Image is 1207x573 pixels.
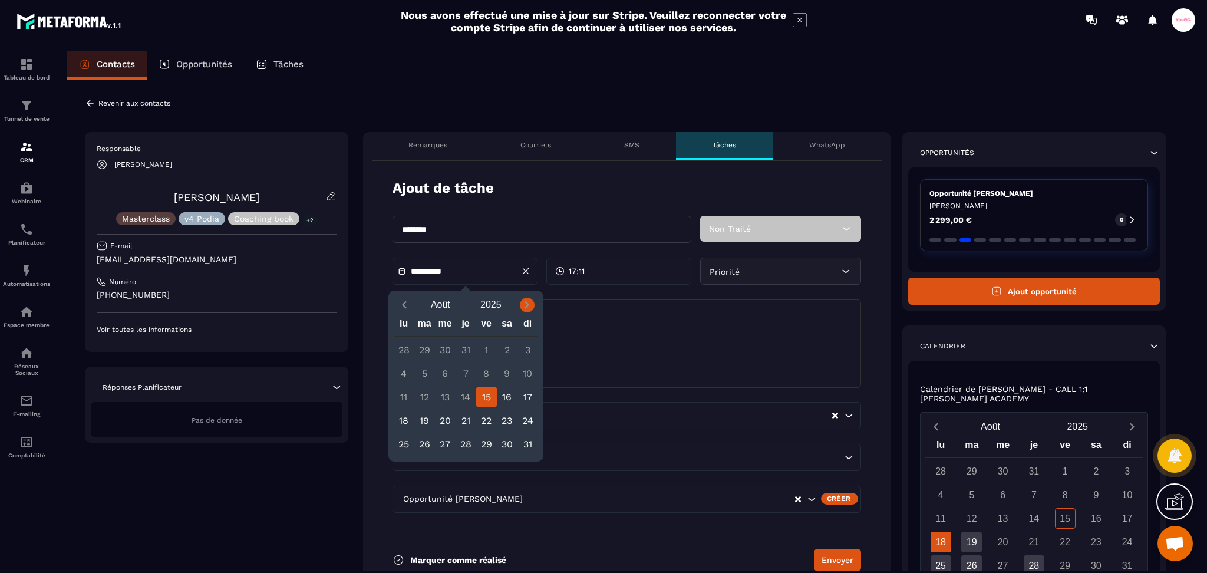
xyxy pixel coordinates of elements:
[1086,532,1106,552] div: 23
[184,215,219,223] p: v4 Podia
[109,277,136,286] p: Numéro
[920,148,974,157] p: Opportunités
[408,140,447,150] p: Remarques
[476,363,497,384] div: 8
[710,267,740,276] span: Priorité
[525,493,794,506] input: Search for option
[122,215,170,223] p: Masterclass
[920,384,1148,403] p: Calendrier de [PERSON_NAME] - CALL 1:1 [PERSON_NAME] ACADEMY
[3,281,50,287] p: Automatisations
[435,315,456,336] div: me
[1024,532,1044,552] div: 21
[393,402,861,429] div: Search for option
[3,452,50,459] p: Comptabilité
[456,410,476,431] div: 21
[517,410,538,431] div: 24
[473,409,831,422] input: Search for option
[234,215,293,223] p: Coaching book
[497,315,517,336] div: sa
[814,549,861,571] button: Envoyer
[19,305,34,319] img: automations
[19,140,34,154] img: formation
[435,410,456,431] div: 20
[3,116,50,122] p: Tunnel de vente
[929,216,972,224] p: 2 299,00 €
[709,224,751,233] span: Non Traité
[1117,532,1137,552] div: 24
[1157,526,1193,561] a: Ouvrir le chat
[19,181,34,195] img: automations
[517,340,538,360] div: 3
[435,340,456,360] div: 30
[476,340,497,360] div: 1
[3,239,50,246] p: Planificateur
[302,214,318,226] p: +2
[3,74,50,81] p: Tableau de bord
[3,363,50,376] p: Réseaux Sociaux
[435,363,456,384] div: 6
[497,340,517,360] div: 2
[3,172,50,213] a: automationsautomationsWebinaire
[3,322,50,328] p: Espace membre
[3,90,50,131] a: formationformationTunnel de vente
[244,51,315,80] a: Tâches
[1024,461,1044,482] div: 31
[394,297,415,313] button: Previous month
[3,411,50,417] p: E-mailing
[795,495,801,504] button: Clear Selected
[3,157,50,163] p: CRM
[908,278,1160,305] button: Ajout opportunité
[517,387,538,407] div: 17
[466,295,516,315] button: Open years overlay
[925,437,957,457] div: lu
[19,435,34,449] img: accountant
[414,340,435,360] div: 29
[19,346,34,360] img: social-network
[957,437,988,457] div: ma
[435,434,456,455] div: 27
[3,131,50,172] a: formationformationCRM
[497,410,517,431] div: 23
[961,485,982,505] div: 5
[414,434,435,455] div: 26
[3,48,50,90] a: formationformationTableau de bord
[961,532,982,552] div: 19
[497,434,517,455] div: 30
[19,98,34,113] img: formation
[992,508,1013,529] div: 13
[476,434,497,455] div: 29
[67,51,147,80] a: Contacts
[415,295,466,315] button: Open months overlay
[435,387,456,407] div: 13
[821,493,858,505] div: Créer
[114,160,172,169] p: [PERSON_NAME]
[1112,437,1143,457] div: di
[394,315,538,455] div: Calendar wrapper
[1086,508,1106,529] div: 16
[520,140,551,150] p: Courriels
[1055,532,1076,552] div: 22
[1121,419,1143,434] button: Next month
[961,461,982,482] div: 29
[809,140,845,150] p: WhatsApp
[456,387,476,407] div: 14
[393,179,494,198] p: Ajout de tâche
[19,264,34,278] img: automations
[1086,461,1106,482] div: 2
[3,213,50,255] a: schedulerschedulerPlanificateur
[97,325,337,334] p: Voir toutes les informations
[394,410,414,431] div: 18
[414,410,435,431] div: 19
[1055,485,1076,505] div: 8
[97,289,337,301] p: [PHONE_NUMBER]
[1055,461,1076,482] div: 1
[393,486,861,513] div: Search for option
[476,315,497,336] div: ve
[19,57,34,71] img: formation
[414,387,435,407] div: 12
[516,297,538,313] button: Next month
[992,532,1013,552] div: 20
[394,340,538,455] div: Calendar days
[97,59,135,70] p: Contacts
[98,99,170,107] p: Revenir aux contacts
